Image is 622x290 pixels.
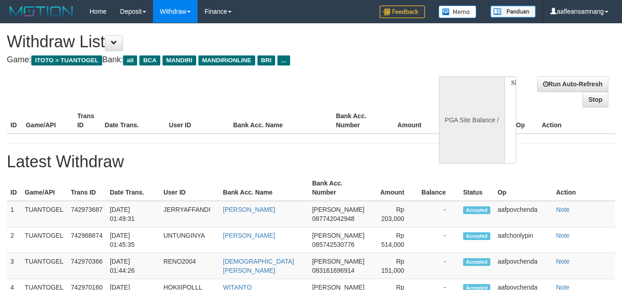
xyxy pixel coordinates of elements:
[106,175,160,201] th: Date Trans.
[7,253,21,279] td: 3
[435,108,482,134] th: Balance
[308,175,369,201] th: Bank Acc. Number
[439,5,477,18] img: Button%20Memo.svg
[21,201,67,227] td: TUANTOGEL
[31,55,102,65] span: ITOTO > TUANTOGEL
[198,55,255,65] span: MANDIRIONLINE
[7,227,21,253] td: 2
[463,258,490,266] span: Accepted
[277,55,290,65] span: ...
[257,55,275,65] span: BRI
[106,201,160,227] td: [DATE] 01:49:31
[312,215,354,222] span: 087742042948
[369,253,418,279] td: Rp 151,000
[67,227,106,253] td: 742968874
[223,258,294,274] a: [DEMOGRAPHIC_DATA][PERSON_NAME]
[160,253,219,279] td: RENO2004
[7,55,405,65] h4: Game: Bank:
[67,201,106,227] td: 742973687
[21,175,67,201] th: Game/API
[101,108,165,134] th: Date Trans.
[418,253,459,279] td: -
[106,253,160,279] td: [DATE] 01:44:26
[7,201,21,227] td: 1
[312,232,364,239] span: [PERSON_NAME]
[312,258,364,265] span: [PERSON_NAME]
[369,201,418,227] td: Rp 203,000
[463,206,490,214] span: Accepted
[123,55,137,65] span: all
[369,175,418,201] th: Amount
[494,227,553,253] td: aafchonlypin
[7,153,615,171] h1: Latest Withdraw
[7,175,21,201] th: ID
[369,227,418,253] td: Rp 514,000
[538,108,615,134] th: Action
[332,108,384,134] th: Bank Acc. Number
[21,253,67,279] td: TUANTOGEL
[513,108,538,134] th: Op
[7,5,76,18] img: MOTION_logo.png
[223,232,275,239] a: [PERSON_NAME]
[556,206,570,213] a: Note
[463,232,490,240] span: Accepted
[459,175,494,201] th: Status
[380,5,425,18] img: Feedback.jpg
[312,206,364,213] span: [PERSON_NAME]
[74,108,101,134] th: Trans ID
[230,108,332,134] th: Bank Acc. Name
[165,108,229,134] th: User ID
[384,108,435,134] th: Amount
[139,55,160,65] span: BCA
[556,258,570,265] a: Note
[21,227,67,253] td: TUANTOGEL
[556,232,570,239] a: Note
[312,241,354,248] span: 085742530776
[67,253,106,279] td: 742970366
[553,175,615,201] th: Action
[67,175,106,201] th: Trans ID
[22,108,74,134] th: Game/API
[418,227,459,253] td: -
[439,76,504,164] div: PGA Site Balance /
[494,201,553,227] td: aafpovchenda
[494,175,553,201] th: Op
[223,206,275,213] a: [PERSON_NAME]
[490,5,536,18] img: panduan.png
[219,175,308,201] th: Bank Acc. Name
[418,175,459,201] th: Balance
[160,227,219,253] td: UNTUNGINYA
[7,33,405,51] h1: Withdraw List
[312,267,354,274] span: 083161696914
[160,175,219,201] th: User ID
[583,92,608,107] a: Stop
[7,108,22,134] th: ID
[160,201,219,227] td: JERRYAFFANDI
[106,227,160,253] td: [DATE] 01:45:35
[494,253,553,279] td: aafpovchenda
[163,55,196,65] span: MANDIRI
[418,201,459,227] td: -
[537,76,608,92] a: Run Auto-Refresh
